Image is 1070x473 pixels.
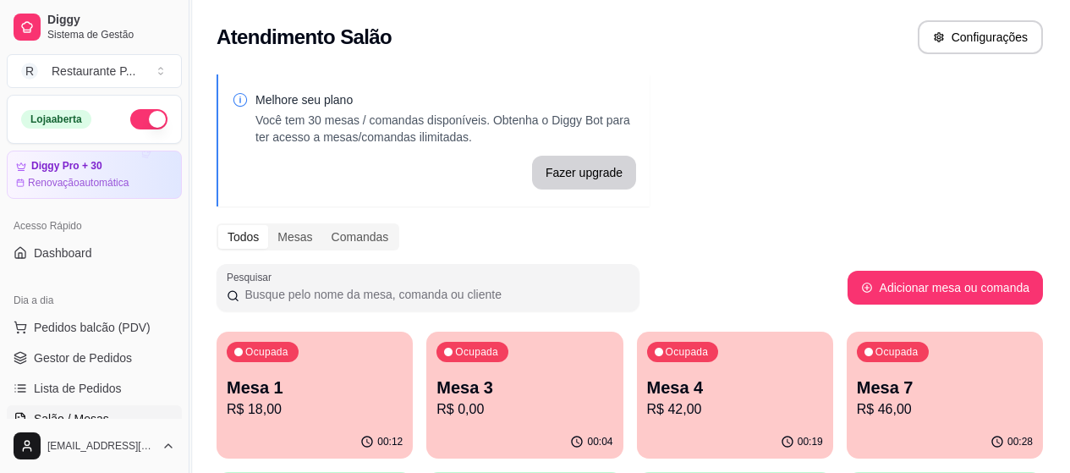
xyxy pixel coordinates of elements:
button: OcupadaMesa 4R$ 42,0000:19 [637,332,833,459]
p: R$ 0,00 [436,399,612,420]
p: R$ 18,00 [227,399,403,420]
button: [EMAIL_ADDRESS][DOMAIN_NAME] [7,426,182,466]
input: Pesquisar [239,286,629,303]
div: Mesas [268,225,321,249]
div: Acesso Rápido [7,212,182,239]
span: Salão / Mesas [34,410,109,427]
p: 00:12 [377,435,403,448]
button: OcupadaMesa 1R$ 18,0000:12 [217,332,413,459]
button: Adicionar mesa ou comanda [848,271,1043,305]
button: Select a team [7,54,182,88]
span: Pedidos balcão (PDV) [34,319,151,336]
p: Ocupada [245,345,288,359]
button: OcupadaMesa 3R$ 0,0000:04 [426,332,623,459]
span: Sistema de Gestão [47,28,175,41]
p: Mesa 7 [857,376,1033,399]
div: Comandas [322,225,398,249]
span: Lista de Pedidos [34,380,122,397]
p: Ocupada [666,345,709,359]
a: Dashboard [7,239,182,267]
p: Você tem 30 mesas / comandas disponíveis. Obtenha o Diggy Bot para ter acesso a mesas/comandas il... [255,112,636,146]
span: Diggy [47,13,175,28]
p: R$ 46,00 [857,399,1033,420]
a: DiggySistema de Gestão [7,7,182,47]
label: Pesquisar [227,270,277,284]
button: Fazer upgrade [532,156,636,190]
button: Configurações [918,20,1043,54]
a: Lista de Pedidos [7,375,182,402]
p: Ocupada [875,345,919,359]
p: 00:04 [587,435,612,448]
p: R$ 42,00 [647,399,823,420]
span: Gestor de Pedidos [34,349,132,366]
button: Alterar Status [130,109,167,129]
div: Dia a dia [7,287,182,314]
p: Mesa 1 [227,376,403,399]
div: Todos [218,225,268,249]
p: Ocupada [455,345,498,359]
article: Diggy Pro + 30 [31,160,102,173]
p: Melhore seu plano [255,91,636,108]
div: Restaurante P ... [52,63,135,80]
a: Gestor de Pedidos [7,344,182,371]
div: Loja aberta [21,110,91,129]
span: [EMAIL_ADDRESS][DOMAIN_NAME] [47,439,155,453]
a: Salão / Mesas [7,405,182,432]
span: Dashboard [34,245,92,261]
p: 00:28 [1007,435,1033,448]
h2: Atendimento Salão [217,24,392,51]
button: OcupadaMesa 7R$ 46,0000:28 [847,332,1043,459]
a: Diggy Pro + 30Renovaçãoautomática [7,151,182,199]
span: R [21,63,38,80]
p: Mesa 4 [647,376,823,399]
article: Renovação automática [28,176,129,190]
p: Mesa 3 [436,376,612,399]
button: Pedidos balcão (PDV) [7,314,182,341]
p: 00:19 [798,435,823,448]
